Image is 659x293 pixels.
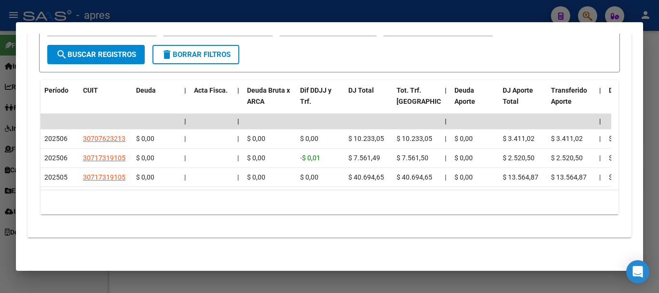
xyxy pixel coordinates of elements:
span: $ 10.233,05 [348,135,384,142]
span: $ 0,00 [136,154,154,162]
mat-icon: search [56,49,68,60]
span: $ 13.564,87 [503,173,538,181]
span: $ 0,00 [136,173,154,181]
span: Buscar Registros [56,50,136,59]
span: $ 3.411,02 [551,135,583,142]
datatable-header-cell: Deuda Bruta x ARCA [243,80,296,123]
span: $ 2.520,50 [551,154,583,162]
span: $ 40.694,65 [397,173,432,181]
datatable-header-cell: Tot. Trf. Bruto [393,80,441,123]
span: | [237,135,239,142]
span: $ 13.564,87 [551,173,587,181]
datatable-header-cell: Transferido Aporte [547,80,595,123]
span: | [184,173,186,181]
datatable-header-cell: | [180,80,190,123]
span: $ 0,00 [454,135,473,142]
span: Dif DDJJ y Trf. [300,86,331,105]
span: Deuda Contr. [609,86,648,94]
span: 30707623213 [83,135,125,142]
span: | [599,117,601,125]
span: Deuda [136,86,156,94]
span: $ 0,00 [609,154,627,162]
datatable-header-cell: | [233,80,243,123]
span: 202506 [44,135,68,142]
span: 202505 [44,173,68,181]
span: 202506 [44,154,68,162]
span: | [237,117,239,125]
span: $ 0,00 [300,135,318,142]
span: $ 40.694,65 [348,173,384,181]
span: Deuda Aporte [454,86,475,105]
datatable-header-cell: Dif DDJJ y Trf. [296,80,344,123]
span: Borrar Filtros [161,50,231,59]
span: $ 2.520,50 [503,154,535,162]
button: Buscar Registros [47,45,145,64]
span: | [184,135,186,142]
span: DJ Aporte Total [503,86,533,105]
span: | [184,154,186,162]
span: $ 7.561,49 [348,154,380,162]
span: | [599,86,601,94]
span: $ 0,00 [247,154,265,162]
span: | [184,117,186,125]
span: $ 0,00 [136,135,154,142]
span: $ 0,00 [247,173,265,181]
span: Acta Fisca. [194,86,228,94]
span: $ 0,00 [609,173,627,181]
span: $ 0,00 [609,135,627,142]
datatable-header-cell: Acta Fisca. [190,80,233,123]
span: 30717319105 [83,154,125,162]
datatable-header-cell: | [595,80,605,123]
div: Open Intercom Messenger [626,260,649,283]
datatable-header-cell: DJ Aporte Total [499,80,547,123]
span: -$ 0,01 [300,154,320,162]
span: | [599,154,601,162]
span: $ 3.411,02 [503,135,535,142]
span: | [237,173,239,181]
mat-icon: delete [161,49,173,60]
span: $ 0,00 [454,173,473,181]
datatable-header-cell: Período [41,80,79,123]
span: $ 0,00 [454,154,473,162]
span: CUIT [83,86,98,94]
span: | [599,173,601,181]
span: | [445,86,447,94]
span: Transferido Aporte [551,86,587,105]
span: Tot. Trf. [GEOGRAPHIC_DATA] [397,86,462,105]
span: | [184,86,186,94]
span: | [237,86,239,94]
span: | [445,135,446,142]
span: $ 7.561,50 [397,154,428,162]
span: | [445,173,446,181]
datatable-header-cell: Deuda Aporte [451,80,499,123]
span: Deuda Bruta x ARCA [247,86,290,105]
span: | [445,117,447,125]
datatable-header-cell: Deuda [132,80,180,123]
span: DJ Total [348,86,374,94]
button: Borrar Filtros [152,45,239,64]
datatable-header-cell: Deuda Contr. [605,80,653,123]
datatable-header-cell: | [441,80,451,123]
datatable-header-cell: CUIT [79,80,132,123]
span: 30717319105 [83,173,125,181]
span: Período [44,86,69,94]
span: | [599,135,601,142]
span: | [445,154,446,162]
datatable-header-cell: DJ Total [344,80,393,123]
span: $ 0,00 [300,173,318,181]
span: | [237,154,239,162]
span: $ 10.233,05 [397,135,432,142]
span: $ 0,00 [247,135,265,142]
